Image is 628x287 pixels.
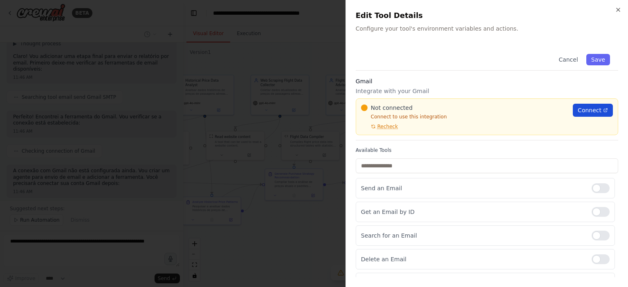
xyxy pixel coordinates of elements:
[371,104,413,112] span: Not connected
[356,147,618,154] label: Available Tools
[361,123,398,130] button: Recheck
[361,113,568,120] p: Connect to use this integration
[356,77,618,85] h3: Gmail
[573,104,613,117] a: Connect
[377,123,398,130] span: Recheck
[361,231,585,240] p: Search for an Email
[356,24,618,33] p: Configure your tool's environment variables and actions.
[361,184,585,192] p: Send an Email
[361,255,585,263] p: Delete an Email
[356,10,618,21] h2: Edit Tool Details
[586,54,610,65] button: Save
[361,208,585,216] p: Get an Email by ID
[578,106,601,114] span: Connect
[554,54,583,65] button: Cancel
[356,87,618,95] p: Integrate with your Gmail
